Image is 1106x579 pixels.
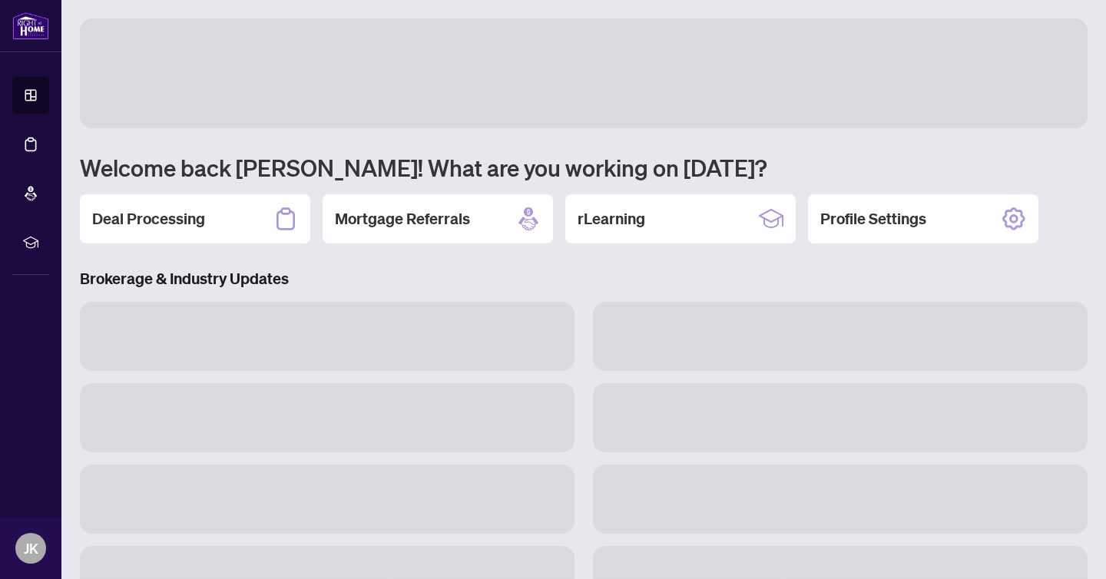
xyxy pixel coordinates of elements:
h2: rLearning [578,208,645,230]
h2: Deal Processing [92,208,205,230]
h3: Brokerage & Industry Updates [80,268,1088,289]
h2: Mortgage Referrals [335,208,470,230]
h2: Profile Settings [820,208,926,230]
span: JK [24,538,38,559]
h1: Welcome back [PERSON_NAME]! What are you working on [DATE]? [80,153,1088,182]
img: logo [12,12,49,40]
